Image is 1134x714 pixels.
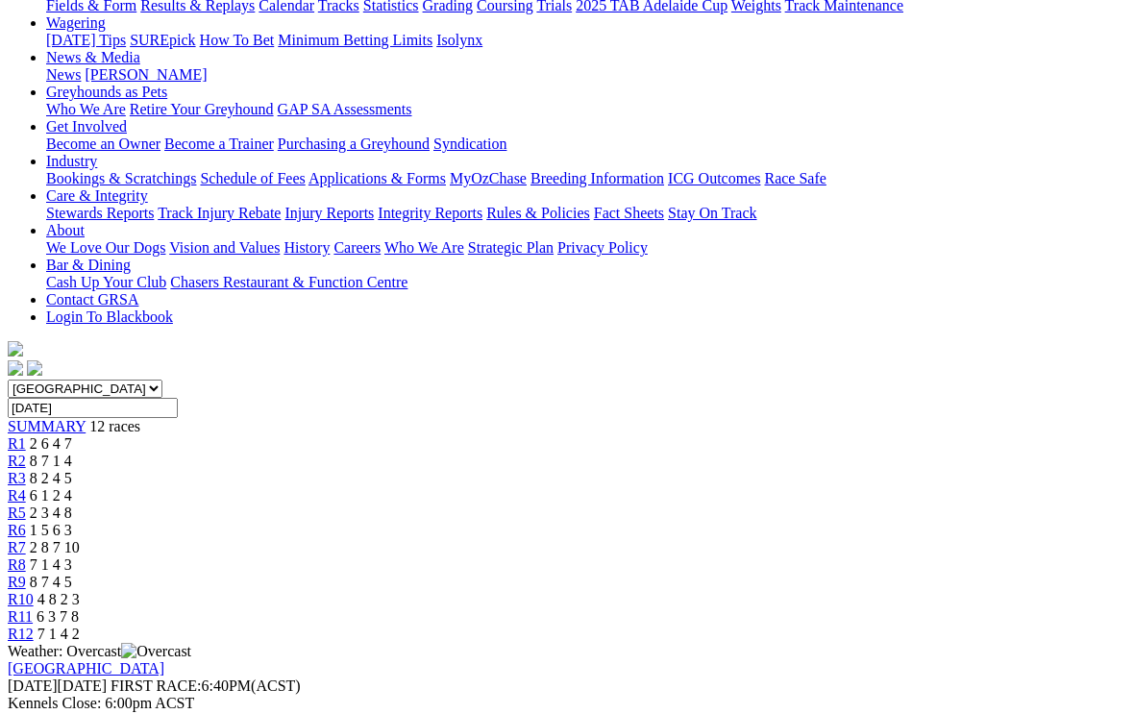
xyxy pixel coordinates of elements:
[89,418,140,434] span: 12 races
[46,205,1126,222] div: Care & Integrity
[384,239,464,256] a: Who We Are
[200,32,275,48] a: How To Bet
[158,205,281,221] a: Track Injury Rebate
[8,539,26,555] a: R7
[46,291,138,308] a: Contact GRSA
[30,556,72,573] span: 7 1 4 3
[46,257,131,273] a: Bar & Dining
[30,539,80,555] span: 2 8 7 10
[46,118,127,135] a: Get Involved
[46,135,1126,153] div: Get Involved
[8,487,26,504] a: R4
[30,522,72,538] span: 1 5 6 3
[668,205,756,221] a: Stay On Track
[46,66,81,83] a: News
[200,170,305,186] a: Schedule of Fees
[46,32,1126,49] div: Wagering
[46,170,196,186] a: Bookings & Scratchings
[46,274,1126,291] div: Bar & Dining
[8,626,34,642] a: R12
[278,101,412,117] a: GAP SA Assessments
[8,660,164,677] a: [GEOGRAPHIC_DATA]
[308,170,446,186] a: Applications & Forms
[169,239,280,256] a: Vision and Values
[764,170,826,186] a: Race Safe
[37,626,80,642] span: 7 1 4 2
[46,49,140,65] a: News & Media
[164,135,274,152] a: Become a Trainer
[557,239,648,256] a: Privacy Policy
[46,101,1126,118] div: Greyhounds as Pets
[111,677,201,694] span: FIRST RACE:
[8,643,191,659] span: Weather: Overcast
[46,222,85,238] a: About
[283,239,330,256] a: History
[8,398,178,418] input: Select date
[8,695,1126,712] div: Kennels Close: 6:00pm ACST
[8,470,26,486] a: R3
[37,591,80,607] span: 4 8 2 3
[170,274,407,290] a: Chasers Restaurant & Function Centre
[8,341,23,357] img: logo-grsa-white.png
[30,435,72,452] span: 2 6 4 7
[436,32,482,48] a: Isolynx
[37,608,79,625] span: 6 3 7 8
[121,643,191,660] img: Overcast
[8,360,23,376] img: facebook.svg
[46,239,165,256] a: We Love Our Dogs
[450,170,527,186] a: MyOzChase
[468,239,554,256] a: Strategic Plan
[333,239,381,256] a: Careers
[8,418,86,434] a: SUMMARY
[284,205,374,221] a: Injury Reports
[46,274,166,290] a: Cash Up Your Club
[8,677,58,694] span: [DATE]
[378,205,482,221] a: Integrity Reports
[46,84,167,100] a: Greyhounds as Pets
[8,435,26,452] a: R1
[8,574,26,590] a: R9
[46,205,154,221] a: Stewards Reports
[130,101,274,117] a: Retire Your Greyhound
[46,187,148,204] a: Care & Integrity
[111,677,301,694] span: 6:40PM(ACST)
[30,505,72,521] span: 2 3 4 8
[30,453,72,469] span: 8 7 1 4
[530,170,664,186] a: Breeding Information
[8,677,107,694] span: [DATE]
[130,32,195,48] a: SUREpick
[46,101,126,117] a: Who We Are
[278,32,432,48] a: Minimum Betting Limits
[8,591,34,607] a: R10
[30,487,72,504] span: 6 1 2 4
[8,556,26,573] a: R8
[46,135,160,152] a: Become an Owner
[30,574,72,590] span: 8 7 4 5
[8,522,26,538] a: R6
[46,32,126,48] a: [DATE] Tips
[46,308,173,325] a: Login To Blackbook
[30,470,72,486] span: 8 2 4 5
[8,505,26,521] a: R5
[27,360,42,376] img: twitter.svg
[8,608,33,625] a: R11
[8,453,26,469] a: R2
[594,205,664,221] a: Fact Sheets
[668,170,760,186] a: ICG Outcomes
[46,66,1126,84] div: News & Media
[433,135,506,152] a: Syndication
[278,135,430,152] a: Purchasing a Greyhound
